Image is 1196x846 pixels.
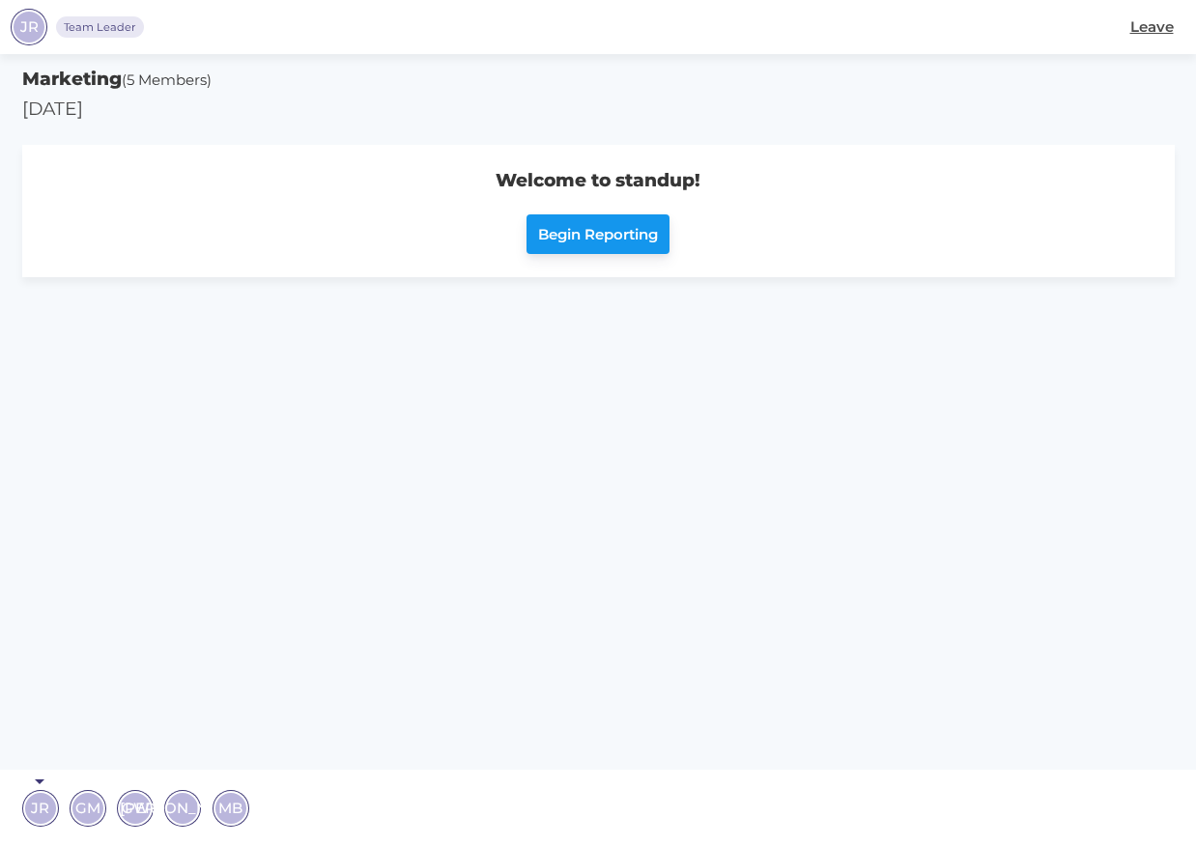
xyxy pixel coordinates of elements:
[120,797,246,819] span: [PERSON_NAME]
[527,214,670,254] button: Begin Reporting
[20,16,39,39] span: JR
[1118,8,1185,47] button: Leave
[75,797,100,819] span: GM
[538,224,658,246] span: Begin Reporting
[218,797,242,819] span: MB
[43,167,1153,194] h5: Welcome to standup!
[1130,16,1174,39] span: Leave
[22,66,1175,93] h5: Marketing
[64,19,136,36] span: Team Leader
[22,96,1175,123] p: [DATE]
[122,70,212,89] span: (5 Members)
[31,797,49,819] span: JR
